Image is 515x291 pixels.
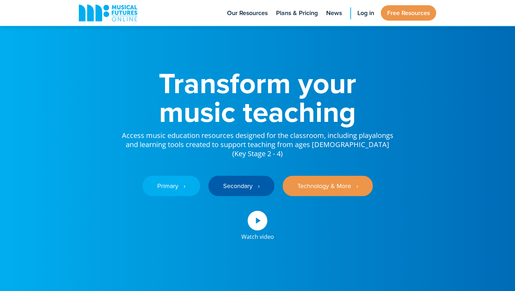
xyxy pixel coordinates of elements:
div: Watch video [241,230,274,240]
h1: Transform your music teaching [121,69,394,126]
a: Free Resources [381,5,436,21]
span: Plans & Pricing [276,8,318,18]
a: Primary ‎‏‏‎ ‎ › [143,176,200,196]
a: Secondary ‎‏‏‎ ‎ › [208,176,274,196]
span: Our Resources [227,8,268,18]
span: Log in [357,8,374,18]
a: Technology & More ‎‏‏‎ ‎ › [283,176,373,196]
p: Access music education resources designed for the classroom, including playalongs and learning to... [121,126,394,158]
span: News [326,8,342,18]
